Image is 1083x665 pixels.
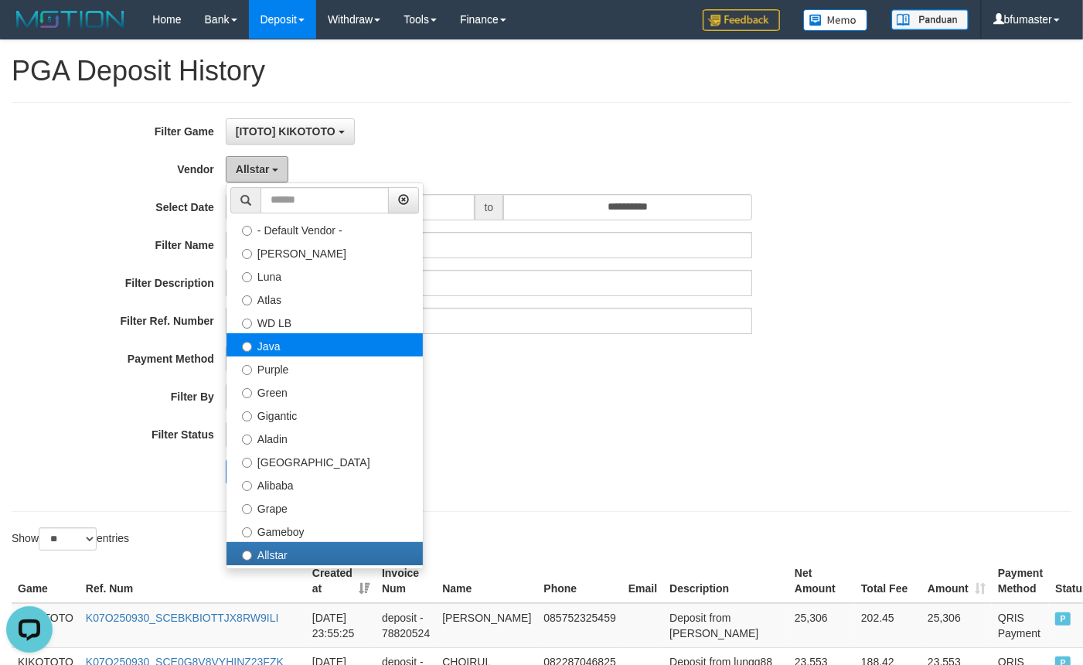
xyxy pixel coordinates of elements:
label: - Default Vendor - [226,217,423,240]
input: Luna [242,272,252,282]
td: QRIS Payment [992,603,1049,648]
button: Allstar [226,156,288,182]
h1: PGA Deposit History [12,56,1071,87]
a: K07O250930_SCEBKBIOTTJX8RW9ILI [86,612,279,624]
label: Luna [226,264,423,287]
td: 25,306 [921,603,992,648]
label: Show entries [12,527,129,551]
label: Purple [226,356,423,380]
th: Total Fee [855,559,921,603]
input: WD LB [242,319,252,329]
th: Amount: activate to sort column ascending [921,559,992,603]
td: deposit - 78820524 [376,603,436,648]
label: Allstar [226,542,423,565]
span: [ITOTO] KIKOTOTO [236,125,335,138]
input: Green [242,388,252,398]
td: 25,306 [788,603,855,648]
input: Java [242,342,252,352]
th: Description [663,559,788,603]
input: Purple [242,365,252,375]
button: [ITOTO] KIKOTOTO [226,118,355,145]
label: Atlas [226,287,423,310]
th: Name [436,559,537,603]
label: Java [226,333,423,356]
label: Grape [226,496,423,519]
input: Aladin [242,435,252,445]
th: Phone [537,559,622,603]
input: Alibaba [242,481,252,491]
td: 202.45 [855,603,921,648]
input: Grape [242,504,252,514]
td: [DATE] 23:55:25 [306,603,376,648]
label: Aladin [226,426,423,449]
img: Feedback.jpg [703,9,780,31]
th: Ref. Num [80,559,306,603]
label: [GEOGRAPHIC_DATA] [226,449,423,472]
input: Allstar [242,551,252,561]
input: [PERSON_NAME] [242,249,252,259]
label: Green [226,380,423,403]
input: Gigantic [242,411,252,421]
label: Xtr [226,565,423,588]
span: to [475,194,504,220]
th: Game [12,559,80,603]
img: Button%20Memo.svg [803,9,868,31]
th: Created at: activate to sort column ascending [306,559,376,603]
span: Allstar [236,163,270,176]
span: PAID [1055,612,1071,626]
td: [PERSON_NAME] [436,603,537,648]
label: Gigantic [226,403,423,426]
select: Showentries [39,527,97,551]
th: Invoice Num [376,559,436,603]
input: Atlas [242,295,252,305]
td: 085752325459 [537,603,622,648]
label: Alibaba [226,472,423,496]
th: Email [622,559,663,603]
input: - Default Vendor - [242,226,252,236]
button: Open LiveChat chat widget [6,6,53,53]
input: [GEOGRAPHIC_DATA] [242,458,252,468]
img: MOTION_logo.png [12,8,129,31]
th: Payment Method [992,559,1049,603]
td: Deposit from [PERSON_NAME] [663,603,788,648]
th: Net Amount [788,559,855,603]
input: Gameboy [242,527,252,537]
img: panduan.png [891,9,969,30]
label: WD LB [226,310,423,333]
label: [PERSON_NAME] [226,240,423,264]
label: Gameboy [226,519,423,542]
